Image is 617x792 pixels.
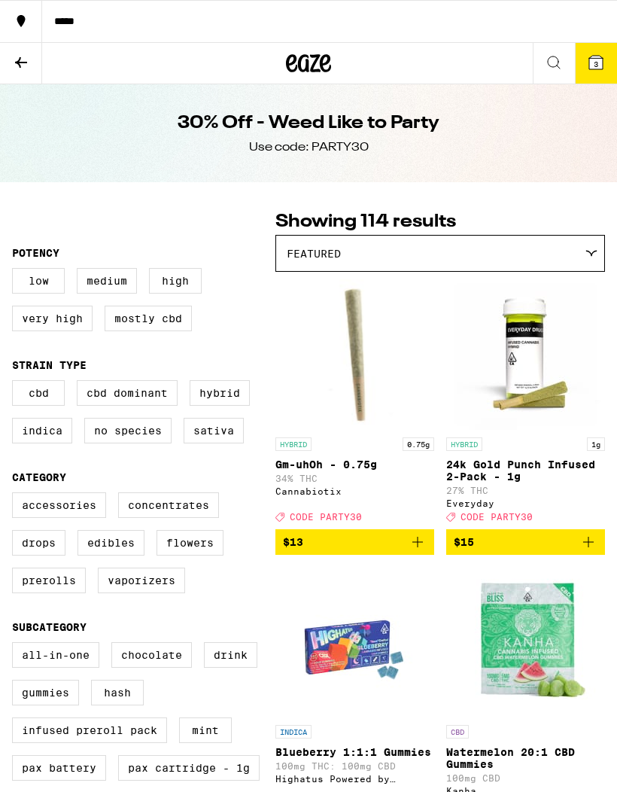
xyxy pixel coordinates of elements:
img: Highatus Powered by Cannabiotix - Blueberry 1:1:1 Gummies [280,567,430,717]
label: Accessories [12,492,106,518]
label: Gummies [12,680,79,705]
p: HYBRID [275,437,312,451]
label: Flowers [157,530,223,556]
img: Everyday - 24k Gold Punch Infused 2-Pack - 1g [451,279,601,430]
p: 100mg THC: 100mg CBD [275,761,434,771]
span: $15 [454,536,474,548]
span: $13 [283,536,303,548]
label: No Species [84,418,172,443]
span: Featured [287,248,341,260]
p: 24k Gold Punch Infused 2-Pack - 1g [446,458,605,483]
label: PAX Cartridge - 1g [118,755,260,781]
h1: 30% Off - Weed Like to Party [178,111,439,136]
p: Gm-uhOh - 0.75g [275,458,434,471]
legend: Strain Type [12,359,87,371]
button: Add to bag [446,529,605,555]
label: Hash [91,680,144,705]
p: HYBRID [446,437,482,451]
label: Drops [12,530,65,556]
label: Hybrid [190,380,250,406]
legend: Category [12,471,66,483]
div: Use code: PARTY30 [249,139,369,156]
a: Open page for 24k Gold Punch Infused 2-Pack - 1g from Everyday [446,279,605,529]
label: All-In-One [12,642,99,668]
label: Prerolls [12,568,86,593]
legend: Potency [12,247,59,259]
label: Concentrates [118,492,219,518]
label: Edibles [78,530,144,556]
p: 100mg CBD [446,773,605,783]
label: Very High [12,306,93,331]
label: Low [12,268,65,294]
span: CODE PARTY30 [290,512,362,522]
label: Vaporizers [98,568,185,593]
label: Medium [77,268,137,294]
img: Cannabiotix - Gm-uhOh - 0.75g [279,279,430,430]
p: 0.75g [403,437,434,451]
legend: Subcategory [12,621,87,633]
p: Showing 114 results [275,209,605,235]
p: Blueberry 1:1:1 Gummies [275,746,434,758]
p: 34% THC [275,474,434,483]
p: CBD [446,725,469,739]
div: Cannabiotix [275,486,434,496]
label: PAX Battery [12,755,106,781]
p: 1g [587,437,605,451]
p: Watermelon 20:1 CBD Gummies [446,746,605,770]
div: Highatus Powered by Cannabiotix [275,774,434,784]
label: Indica [12,418,72,443]
button: 3 [575,43,617,84]
label: Chocolate [111,642,192,668]
p: 27% THC [446,486,605,495]
img: Kanha - Watermelon 20:1 CBD Gummies [451,567,601,717]
a: Open page for Gm-uhOh - 0.75g from Cannabiotix [275,279,434,529]
div: Everyday [446,498,605,508]
label: Mint [179,717,232,743]
label: Sativa [184,418,244,443]
span: 3 [594,59,598,69]
label: CBD Dominant [77,380,178,406]
span: CODE PARTY30 [460,512,533,522]
label: Infused Preroll Pack [12,717,167,743]
label: Mostly CBD [105,306,192,331]
p: INDICA [275,725,312,739]
label: High [149,268,202,294]
button: Add to bag [275,529,434,555]
label: Drink [204,642,257,668]
label: CBD [12,380,65,406]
